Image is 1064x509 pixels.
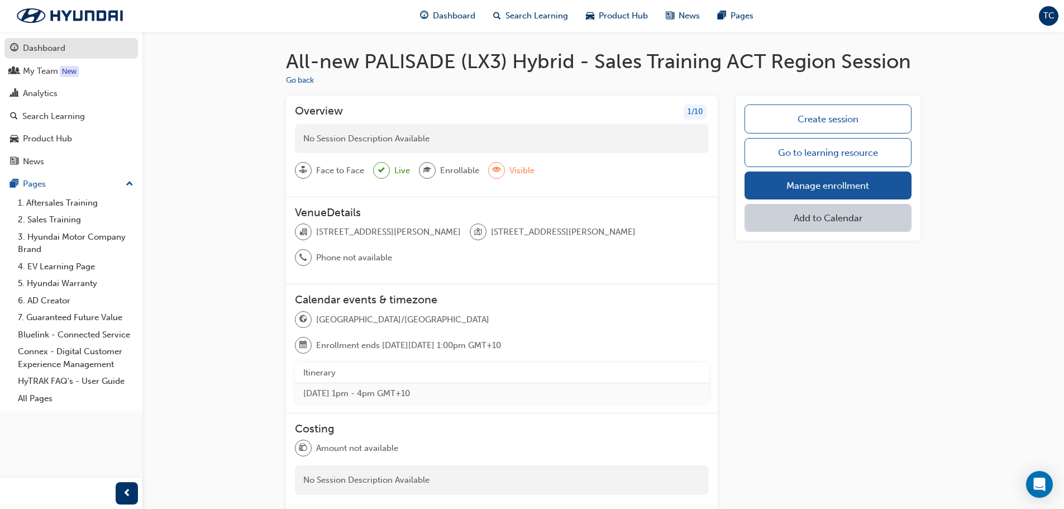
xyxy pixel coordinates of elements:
[731,9,753,22] span: Pages
[13,292,138,310] a: 6. AD Creator
[6,4,134,27] img: Trak
[4,36,138,174] button: DashboardMy TeamAnalyticsSearch LearningProduct HubNews
[657,4,709,27] a: news-iconNews
[13,258,138,275] a: 4. EV Learning Page
[295,206,709,219] h3: VenueDetails
[22,110,85,123] div: Search Learning
[126,177,133,192] span: up-icon
[13,194,138,212] a: 1. Aftersales Training
[474,225,482,240] span: location-icon
[299,338,307,353] span: calendar-icon
[4,106,138,127] a: Search Learning
[299,312,307,327] span: globe-icon
[316,164,364,177] span: Face to Face
[286,49,920,74] h1: All-new PALISADE (LX3) Hybrid - Sales Training ACT Region Session
[23,42,65,55] div: Dashboard
[433,9,475,22] span: Dashboard
[13,326,138,344] a: Bluelink - Connected Service
[60,66,79,77] div: Tooltip anchor
[13,309,138,326] a: 7. Guaranteed Future Value
[295,465,709,495] div: No Session Description Available
[493,163,500,178] span: eye-icon
[4,38,138,59] a: Dashboard
[440,164,479,177] span: Enrollable
[299,225,307,240] span: organisation-icon
[684,104,707,120] div: 1 / 10
[745,172,912,199] a: Manage enrollment
[10,157,18,167] span: news-icon
[4,174,138,194] button: Pages
[295,383,709,404] td: [DATE] 1pm - 4pm GMT+10
[10,66,18,77] span: people-icon
[679,9,700,22] span: News
[23,132,72,145] div: Product Hub
[420,9,428,23] span: guage-icon
[316,313,489,326] span: [GEOGRAPHIC_DATA]/[GEOGRAPHIC_DATA]
[509,164,535,177] span: Visible
[394,164,410,177] span: Live
[13,343,138,373] a: Connex - Digital Customer Experience Management
[316,339,501,352] span: Enrollment ends [DATE][DATE] 1:00pm GMT+10
[295,363,709,383] th: Itinerary
[718,9,726,23] span: pages-icon
[505,9,568,22] span: Search Learning
[23,178,46,191] div: Pages
[423,163,431,178] span: graduationCap-icon
[411,4,484,27] a: guage-iconDashboard
[709,4,762,27] a: pages-iconPages
[23,87,58,100] div: Analytics
[299,163,307,178] span: sessionType_FACE_TO_FACE-icon
[13,229,138,258] a: 3. Hyundai Motor Company Brand
[316,226,461,239] span: [STREET_ADDRESS][PERSON_NAME]
[4,151,138,172] a: News
[666,9,674,23] span: news-icon
[316,442,398,455] span: Amount not available
[10,134,18,144] span: car-icon
[586,9,594,23] span: car-icon
[599,9,648,22] span: Product Hub
[577,4,657,27] a: car-iconProduct Hub
[4,83,138,104] a: Analytics
[23,155,44,168] div: News
[23,65,58,78] div: My Team
[13,211,138,229] a: 2. Sales Training
[316,251,392,264] span: Phone not available
[295,124,709,154] div: No Session Description Available
[493,9,501,23] span: search-icon
[4,129,138,149] a: Product Hub
[745,104,912,134] a: Create session
[491,226,636,239] span: [STREET_ADDRESS][PERSON_NAME]
[295,422,709,435] h3: Costing
[13,390,138,407] a: All Pages
[295,293,709,306] h3: Calendar events & timezone
[1039,6,1058,26] button: TC
[13,373,138,390] a: HyTRAK FAQ's - User Guide
[295,104,343,120] h3: Overview
[13,275,138,292] a: 5. Hyundai Warranty
[1026,471,1053,498] div: Open Intercom Messenger
[10,89,18,99] span: chart-icon
[286,74,314,87] button: Go back
[299,441,307,455] span: money-icon
[745,204,912,232] button: Add to Calendar
[123,487,131,501] span: prev-icon
[10,112,18,122] span: search-icon
[10,44,18,54] span: guage-icon
[484,4,577,27] a: search-iconSearch Learning
[4,61,138,82] a: My Team
[378,164,385,178] span: tick-icon
[10,179,18,189] span: pages-icon
[745,138,912,167] a: Go to learning resource
[299,251,307,265] span: phone-icon
[1043,9,1055,22] span: TC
